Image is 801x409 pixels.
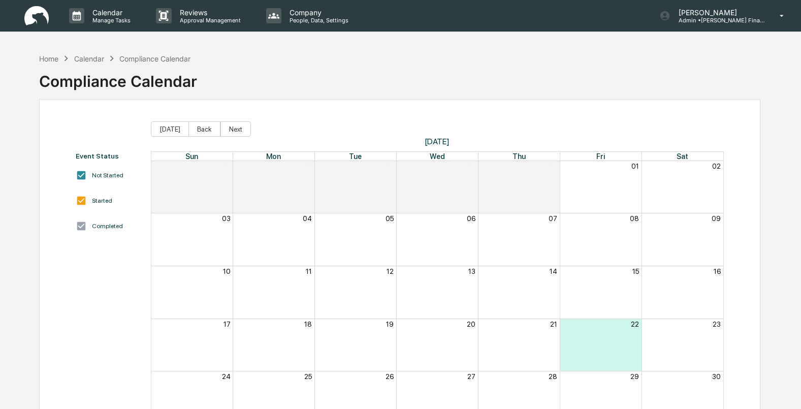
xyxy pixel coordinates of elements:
button: 04 [303,214,312,223]
button: 02 [712,162,721,170]
p: Manage Tasks [84,17,136,24]
button: 25 [304,372,312,381]
button: 13 [468,267,475,275]
div: Calendar [74,54,104,63]
p: Calendar [84,8,136,17]
div: Compliance Calendar [39,64,197,90]
button: 27 [467,372,475,381]
button: 12 [387,267,394,275]
button: 07 [549,214,557,223]
button: 31 [550,162,557,170]
span: Sun [185,152,198,161]
span: [DATE] [151,137,724,146]
button: 29 [385,162,394,170]
span: Wed [430,152,445,161]
button: 09 [712,214,721,223]
p: Approval Management [172,17,246,24]
div: Home [39,54,58,63]
p: Reviews [172,8,246,17]
button: 21 [550,320,557,328]
button: 26 [386,372,394,381]
button: 14 [550,267,557,275]
button: 29 [630,372,639,381]
div: Compliance Calendar [119,54,190,63]
button: 20 [467,320,475,328]
span: Thu [512,152,526,161]
span: Sat [677,152,688,161]
button: 10 [223,267,231,275]
div: Completed [92,223,123,230]
button: 08 [630,214,639,223]
div: Event Status [76,152,141,160]
div: Not Started [92,172,123,179]
span: Tue [349,152,362,161]
div: Started [92,197,112,204]
button: Back [188,121,220,137]
button: 28 [549,372,557,381]
span: Fri [596,152,605,161]
p: Admin • [PERSON_NAME] Financial [670,17,765,24]
button: 28 [303,162,312,170]
button: Next [220,121,251,137]
button: 27 [222,162,231,170]
button: 19 [386,320,394,328]
button: 30 [467,162,475,170]
button: 05 [386,214,394,223]
button: 17 [223,320,231,328]
img: logo [24,6,49,26]
button: 03 [222,214,231,223]
p: People, Data, Settings [281,17,354,24]
button: 23 [713,320,721,328]
button: 01 [631,162,639,170]
span: Mon [266,152,281,161]
button: 15 [632,267,639,275]
button: 06 [467,214,475,223]
button: 22 [631,320,639,328]
button: 30 [712,372,721,381]
button: 18 [304,320,312,328]
button: 11 [306,267,312,275]
p: Company [281,8,354,17]
p: [PERSON_NAME] [670,8,765,17]
button: [DATE] [151,121,189,137]
button: 16 [714,267,721,275]
button: 24 [222,372,231,381]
